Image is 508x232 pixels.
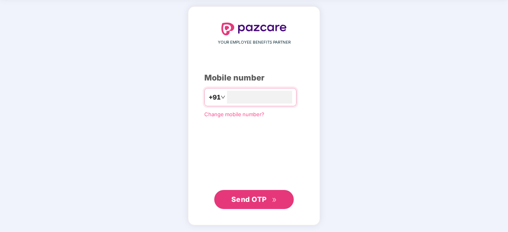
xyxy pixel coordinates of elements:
[204,72,304,84] div: Mobile number
[231,195,267,203] span: Send OTP
[221,23,287,35] img: logo
[218,39,291,46] span: YOUR EMPLOYEE BENEFITS PARTNER
[204,111,264,117] a: Change mobile number?
[272,197,277,203] span: double-right
[209,92,221,102] span: +91
[221,95,225,100] span: down
[214,190,294,209] button: Send OTPdouble-right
